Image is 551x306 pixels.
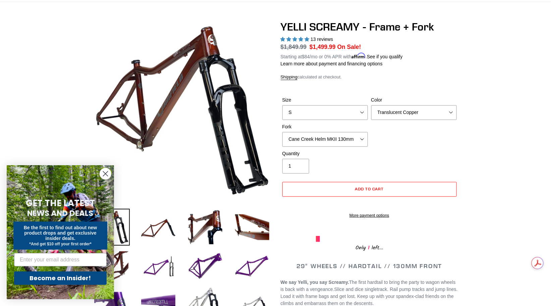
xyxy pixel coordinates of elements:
[281,44,307,50] s: $1,849.99
[14,253,107,266] input: Enter your email address
[296,262,442,270] span: 29" WHEELS // HARDTAIL // 130MM FRONT
[367,54,403,59] a: See if you qualify - Learn more about Affirm Financing (opens in modal)
[281,280,456,292] span: The first hardtail to bring the party to wagon wheels is back with a vengeance.
[14,271,107,285] button: Become an Insider!
[366,244,372,252] span: 1
[281,280,349,285] b: We say Yelli, you say Screamy.
[281,61,383,66] a: Learn more about payment and financing options
[282,97,368,104] label: Size
[310,44,336,50] span: $1,499.99
[187,248,224,285] img: Load image into Gallery viewer, YELLI SCREAMY - Frame + Fork
[234,248,271,285] img: Load image into Gallery viewer, YELLI SCREAMY - Frame + Fork
[29,242,91,246] span: *And get $10 off your first order*
[281,20,458,33] h1: YELLI SCREAMY - Frame + Fork
[355,186,384,191] span: Add to cart
[281,74,298,80] a: Shipping
[27,208,94,219] span: NEWS AND DEALS
[282,182,457,197] button: Add to cart
[100,168,111,180] button: Close dialog
[281,52,403,60] p: Starting at /mo or 0% APR with .
[371,97,457,104] label: Color
[281,37,311,42] span: 5.00 stars
[187,209,224,246] img: Load image into Gallery viewer, YELLI SCREAMY - Frame + Fork
[24,225,97,241] span: Be the first to find out about new product drops and get exclusive insider deals.
[282,123,368,130] label: Fork
[351,53,366,59] span: Affirm
[282,212,457,219] a: More payment options
[316,242,423,252] div: Only left...
[234,209,271,246] img: Load image into Gallery viewer, YELLI SCREAMY - Frame + Fork
[26,197,95,209] span: GET THE LATEST
[281,74,458,80] div: calculated at checkout.
[140,248,177,285] img: Load image into Gallery viewer, YELLI SCREAMY - Frame + Fork
[302,54,310,59] span: $84
[140,209,177,246] img: Load image into Gallery viewer, YELLI SCREAMY - Frame + Fork
[282,150,368,157] label: Quantity
[311,37,333,42] span: 13 reviews
[337,43,361,51] span: On Sale!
